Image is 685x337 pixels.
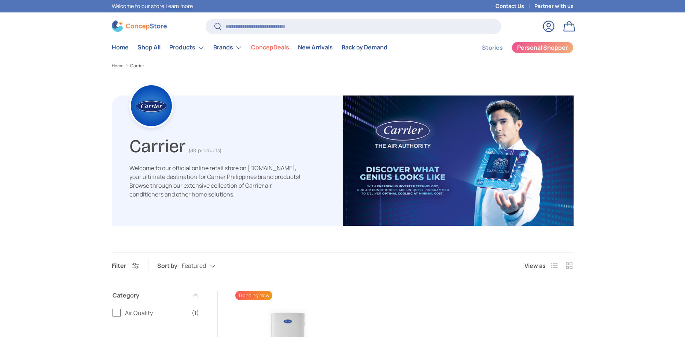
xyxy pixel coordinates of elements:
[130,64,144,68] a: Carrier
[213,40,242,55] a: Brands
[112,2,193,10] p: Welcome to our store.
[112,262,126,270] span: Filter
[464,40,574,55] nav: Secondary
[517,45,568,50] span: Personal Shopper
[482,41,503,55] a: Stories
[189,147,221,154] span: (39 products)
[182,262,206,269] span: Featured
[169,40,205,55] a: Products
[251,40,289,55] a: ConcepDeals
[524,261,546,270] span: View as
[235,291,272,300] span: Trending Now
[112,40,387,55] nav: Primary
[112,20,167,32] img: ConcepStore
[125,308,187,317] span: Air Quality
[165,40,209,55] summary: Products
[129,132,186,157] h1: Carrier
[129,164,302,199] p: Welcome to our official online retail store on [DOMAIN_NAME], your ultimate destination for Carri...
[112,63,574,69] nav: Breadcrumbs
[534,2,574,10] a: Partner with us
[342,40,387,55] a: Back by Demand
[512,42,574,53] a: Personal Shopper
[112,40,129,55] a: Home
[298,40,333,55] a: New Arrivals
[157,261,182,270] label: Sort by
[113,291,187,300] span: Category
[209,40,247,55] summary: Brands
[496,2,534,10] a: Contact Us
[137,40,161,55] a: Shop All
[192,308,199,317] span: (1)
[343,96,574,226] img: carrier-banner-image-concepstore
[166,3,193,10] a: Learn more
[113,282,199,308] summary: Category
[112,64,124,68] a: Home
[182,259,230,272] button: Featured
[112,262,139,270] button: Filter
